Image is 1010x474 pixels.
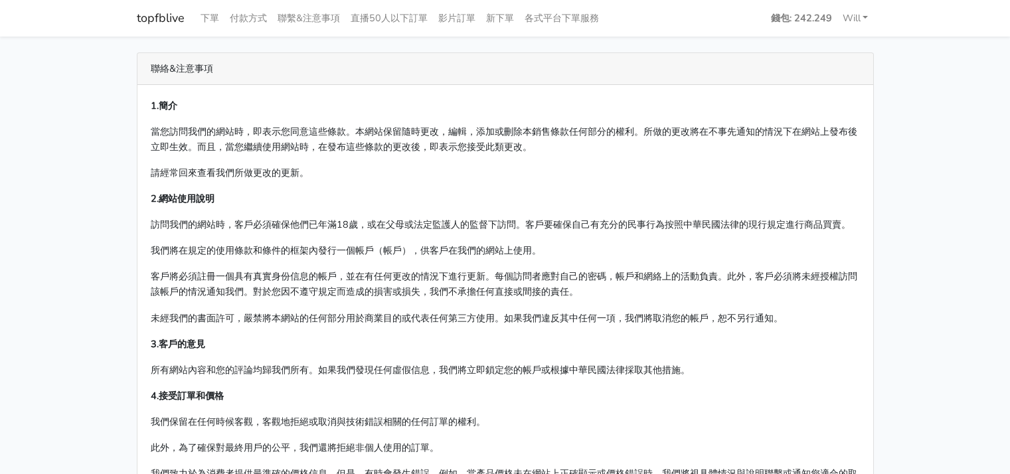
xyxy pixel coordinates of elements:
[151,337,205,351] strong: 3.客戶的意見
[433,5,481,31] a: 影片訂單
[151,311,783,325] span: 未經我們的書面許可，嚴禁將本網站的任何部分用於商業目的或代表任何第三方使用。如果我們違反其中任何一項，我們將取消您的帳戶，恕不另行通知。
[151,166,309,179] span: 請經常回來查看我們所做更改的更新。
[151,441,439,454] span: 此外，為了確保對最終用戶的公平，我們還將拒絕非個人使用的訂單。
[195,5,224,31] a: 下單
[272,5,345,31] a: 聯繫&注意事項
[151,363,690,376] span: 所有網站內容和您的評論均歸我們所有。如果我們發現任何虛假信息，我們將立即鎖定您的帳戶或根據中華民國法律採取其他措施。
[137,5,185,31] a: topfblive
[837,5,874,31] a: Will
[151,389,224,402] strong: 4.接受訂單和價格
[771,11,832,25] strong: 錢包: 242.249
[151,244,541,257] span: 我們將在規定的使用條款和條件的框架內發行一個帳戶（帳戶），供客戶在我們的網站上使用。
[481,5,519,31] a: 新下單
[151,415,485,428] span: 我們保留在任何時候客觀，客觀地拒絕或取消與技術錯誤相關的任何訂單的權利。
[151,270,857,298] span: 客戶將必須註冊一個具有真實身份信息的帳戶，並在有任何更改的情況下進行更新。每個訪問者應對自己的密碼，帳戶和網絡上的活動負責。此外，客戶必須將未經授權訪問該帳戶的情況通知我們。對於您因不遵守規定而...
[151,125,857,153] span: 當您訪問我們的網站時，即表示您同意這些條款。本網站保留隨時更改，編輯，添加或刪除本銷售條款任何部分的權利。所做的更改將在不事先通知的情況下在網站上發布後立即生效。而且，當您繼續使用網站時，在發布...
[519,5,604,31] a: 各式平台下單服務
[224,5,272,31] a: 付款方式
[137,53,873,85] div: 聯絡&注意事項
[151,218,851,231] span: 訪問我們的網站時，客戶必須確保他們已年滿18歲，或在父母或法定監護人的監督下訪問。客戶要確保自己有充分的民事行為按照中華民國法律的現行規定進行商品買賣。
[766,5,837,31] a: 錢包: 242.249
[345,5,433,31] a: 直播50人以下訂單
[151,192,214,205] strong: 2.網站使用說明
[151,99,177,112] strong: 1.簡介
